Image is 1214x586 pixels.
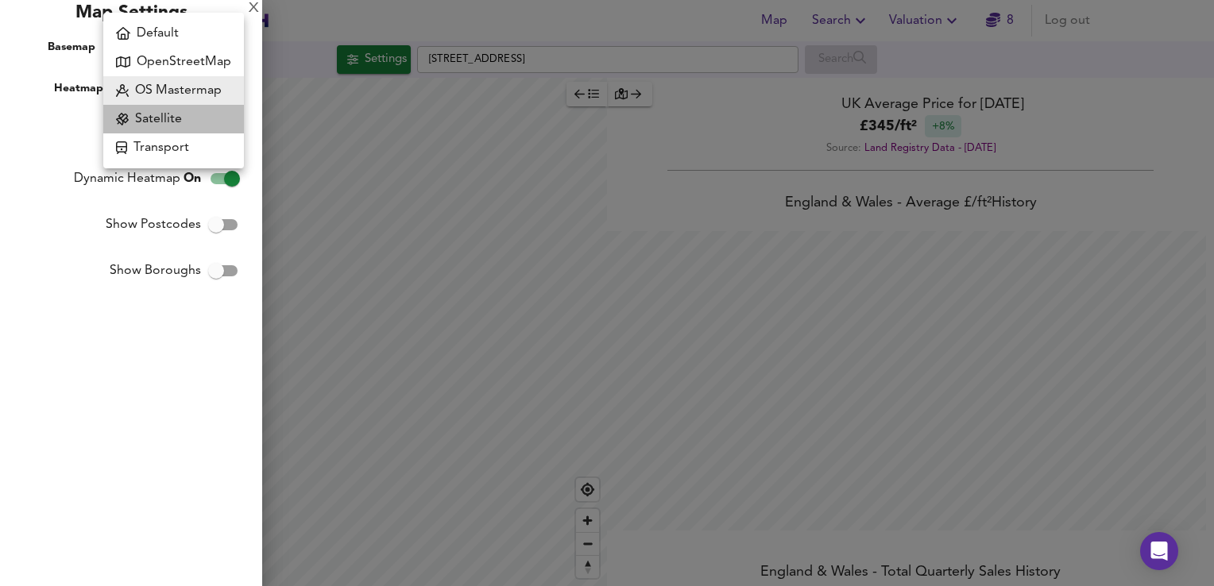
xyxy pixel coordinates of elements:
[103,48,244,76] li: OpenStreetMap
[103,133,244,162] li: Transport
[103,19,244,48] li: Default
[1140,532,1178,570] div: Open Intercom Messenger
[103,76,244,105] li: OS Mastermap
[103,105,244,133] li: Satellite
